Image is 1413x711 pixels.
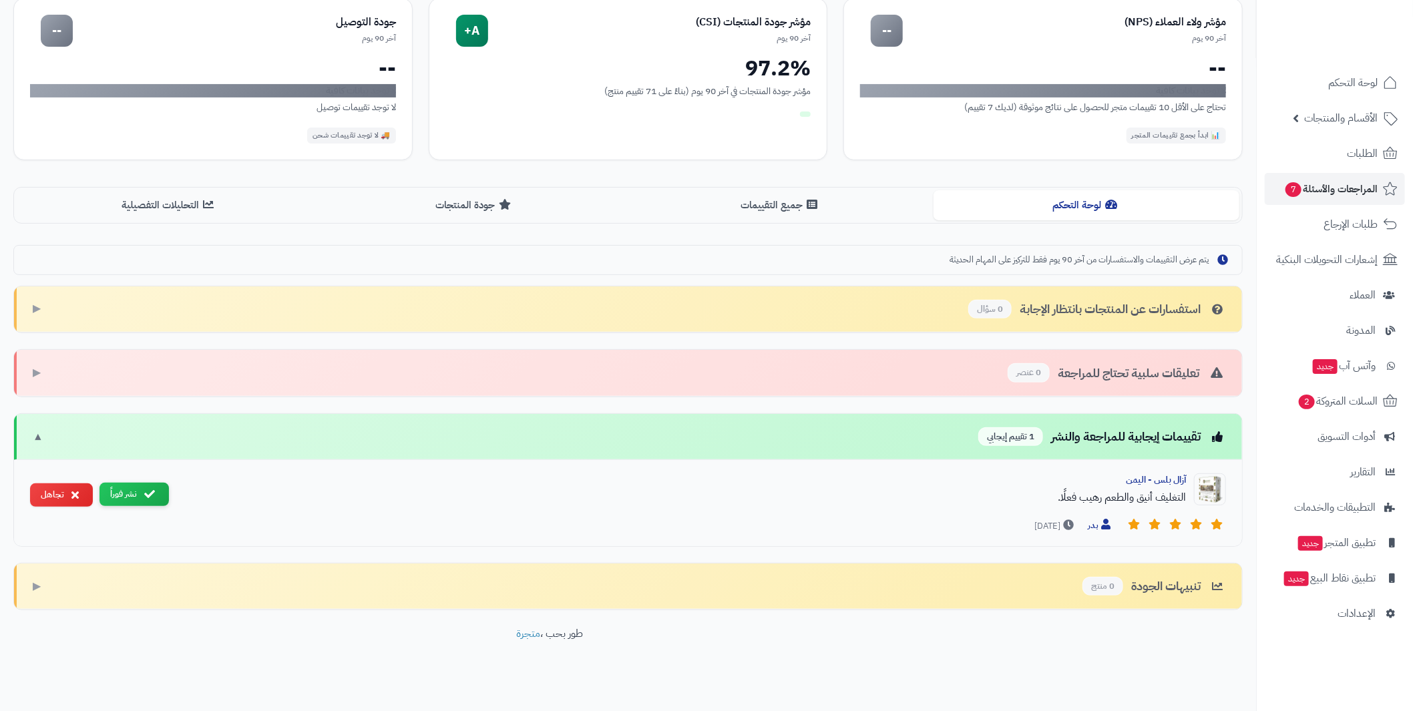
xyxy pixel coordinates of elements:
[17,190,323,220] button: التحليلات التفصيلية
[307,128,396,144] div: 🚚 لا توجد تقييمات شحن
[1265,67,1405,99] a: لوحة التحكم
[1265,314,1405,346] a: المدونة
[978,427,1226,447] div: تقييمات إيجابية للمراجعة والنشر
[1265,244,1405,276] a: إشعارات التحويلات البنكية
[73,33,396,44] div: آخر 90 يوم
[1350,286,1376,304] span: العملاء
[488,15,811,30] div: مؤشر جودة المنتجات (CSI)
[950,254,1209,266] span: يتم عرض التقييمات والاستفسارات من آخر 90 يوم فقط للتركيز على المهام الحديثة
[1284,180,1378,198] span: المراجعات والأسئلة
[1299,395,1315,409] span: 2
[1082,577,1123,596] span: 0 منتج
[33,365,41,381] span: ▶
[1265,350,1405,382] a: وآتس آبجديد
[1283,569,1376,587] span: تطبيق نقاط البيع
[1265,456,1405,488] a: التقارير
[99,483,169,506] button: نشر فوراً
[1347,144,1378,163] span: الطلبات
[30,57,396,79] div: --
[1276,250,1378,269] span: إشعارات التحويلات البنكية
[860,57,1226,79] div: --
[1008,363,1050,383] span: 0 عنصر
[628,190,934,220] button: جميع التقييمات
[1265,491,1405,523] a: التطبيقات والخدمات
[33,301,41,316] span: ▶
[978,427,1043,447] span: 1 تقييم إيجابي
[1338,604,1376,623] span: الإعدادات
[1304,109,1378,128] span: الأقسام والمنتجات
[871,15,903,47] div: --
[1265,279,1405,311] a: العملاء
[1127,128,1226,144] div: 📊 ابدأ بجمع تقييمات المتجر
[903,15,1226,30] div: مؤشر ولاء العملاء (NPS)
[1265,208,1405,240] a: طلبات الإرجاع
[1008,363,1226,383] div: تعليقات سلبية تحتاج للمراجعة
[1194,473,1226,505] img: Product
[860,84,1226,97] div: لا توجد بيانات كافية
[1265,562,1405,594] a: تطبيق نقاط البيعجديد
[30,100,396,114] div: لا توجد تقييمات توصيل
[33,579,41,594] span: ▶
[488,33,811,44] div: آخر 90 يوم
[73,15,396,30] div: جودة التوصيل
[30,84,396,97] div: لا توجد بيانات كافية
[1297,533,1376,552] span: تطبيق المتجر
[1318,427,1376,446] span: أدوات التسويق
[968,300,1226,319] div: استفسارات عن المنتجات بانتظار الإجابة
[1311,357,1376,375] span: وآتس آب
[445,84,811,98] div: مؤشر جودة المنتجات في آخر 90 يوم (بناءً على 71 تقييم منتج)
[1034,519,1077,533] span: [DATE]
[1324,215,1378,234] span: طلبات الإرجاع
[1346,321,1376,340] span: المدونة
[968,300,1012,319] span: 0 سؤال
[323,190,628,220] button: جودة المنتجات
[1285,182,1301,197] span: 7
[1265,527,1405,559] a: تطبيق المتجرجديد
[1088,519,1114,533] span: بدر
[1297,392,1378,411] span: السلات المتروكة
[903,33,1226,44] div: آخر 90 يوم
[30,483,93,507] button: تجاهل
[456,15,488,47] div: A+
[180,473,1186,487] div: آزال بلس - اليمن
[1322,33,1400,61] img: logo-2.png
[1298,536,1323,551] span: جديد
[41,15,73,47] div: --
[1265,385,1405,417] a: السلات المتروكة2
[1265,598,1405,630] a: الإعدادات
[860,100,1226,114] div: تحتاج على الأقل 10 تقييمات متجر للحصول على نتائج موثوقة (لديك 7 تقييم)
[1313,359,1338,374] span: جديد
[445,57,811,79] div: 97.2%
[1350,463,1376,481] span: التقارير
[1265,173,1405,205] a: المراجعات والأسئلة7
[934,190,1239,220] button: لوحة التحكم
[1294,498,1376,517] span: التطبيقات والخدمات
[1265,138,1405,170] a: الطلبات
[1265,421,1405,453] a: أدوات التسويق
[33,429,43,445] span: ▼
[1082,577,1226,596] div: تنبيهات الجودة
[516,626,540,642] a: متجرة
[1284,571,1309,586] span: جديد
[1328,73,1378,92] span: لوحة التحكم
[180,489,1186,505] div: التغليف أنيق والطعم رهيب فعلًا.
